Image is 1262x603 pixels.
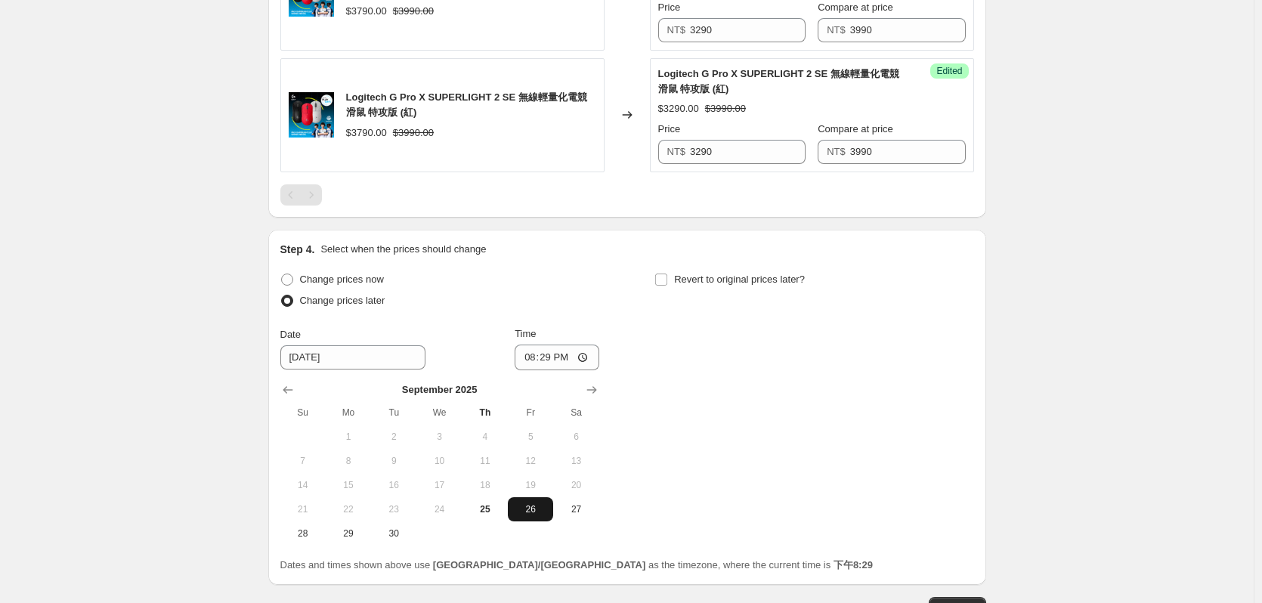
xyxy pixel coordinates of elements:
span: Change prices now [300,274,384,285]
span: 26 [514,503,547,515]
button: Monday September 29 2025 [326,521,371,546]
button: Tuesday September 16 2025 [371,473,416,497]
nav: Pagination [280,184,322,206]
button: Monday September 8 2025 [326,449,371,473]
th: Monday [326,400,371,425]
span: NT$ [667,24,686,36]
span: 17 [422,479,456,491]
th: Wednesday [416,400,462,425]
button: Tuesday September 23 2025 [371,497,416,521]
button: Monday September 22 2025 [326,497,371,521]
span: Compare at price [818,2,893,13]
h2: Step 4. [280,242,315,257]
button: Saturday September 13 2025 [553,449,599,473]
span: 21 [286,503,320,515]
th: Friday [508,400,553,425]
button: Wednesday September 3 2025 [416,425,462,449]
span: 5 [514,431,547,443]
span: NT$ [827,24,846,36]
span: 13 [559,455,592,467]
span: 11 [469,455,502,467]
span: 24 [422,503,456,515]
button: Saturday September 27 2025 [553,497,599,521]
span: 20 [559,479,592,491]
th: Thursday [462,400,508,425]
button: Sunday September 28 2025 [280,521,326,546]
span: Fr [514,407,547,419]
button: Monday September 1 2025 [326,425,371,449]
button: Monday September 15 2025 [326,473,371,497]
span: 23 [377,503,410,515]
span: Tu [377,407,410,419]
span: Edited [936,65,962,77]
button: Wednesday September 17 2025 [416,473,462,497]
button: Tuesday September 30 2025 [371,521,416,546]
div: $3790.00 [346,125,387,141]
span: 16 [377,479,410,491]
button: Wednesday September 10 2025 [416,449,462,473]
span: 28 [286,527,320,540]
span: NT$ [827,146,846,157]
input: 12:00 [515,345,599,370]
span: 2 [377,431,410,443]
span: NT$ [667,146,686,157]
th: Saturday [553,400,599,425]
span: 8 [332,455,365,467]
span: 1 [332,431,365,443]
span: Change prices later [300,295,385,306]
span: 6 [559,431,592,443]
strike: $3990.00 [393,125,434,141]
span: 9 [377,455,410,467]
span: 15 [332,479,365,491]
button: Thursday September 4 2025 [462,425,508,449]
span: 22 [332,503,365,515]
span: 3 [422,431,456,443]
button: Sunday September 14 2025 [280,473,326,497]
span: Logitech G Pro X SUPERLIGHT 2 SE 無線輕量化電競滑鼠 特攻版 (紅) [346,91,587,118]
button: Show previous month, August 2025 [277,379,298,400]
div: $3790.00 [346,4,387,19]
span: Sa [559,407,592,419]
button: Friday September 5 2025 [508,425,553,449]
strike: $3990.00 [705,101,746,116]
button: Saturday September 20 2025 [553,473,599,497]
span: Price [658,123,681,135]
span: 10 [422,455,456,467]
input: 9/25/2025 [280,345,425,370]
span: 30 [377,527,410,540]
span: 4 [469,431,502,443]
b: 下午8:29 [834,559,873,571]
span: 29 [332,527,365,540]
span: 7 [286,455,320,467]
span: Price [658,2,681,13]
span: 19 [514,479,547,491]
button: Friday September 26 2025 [508,497,553,521]
button: Thursday September 11 2025 [462,449,508,473]
span: Su [286,407,320,419]
span: Time [515,328,536,339]
span: Dates and times shown above use as the timezone, where the current time is [280,559,873,571]
button: Tuesday September 9 2025 [371,449,416,473]
span: Date [280,329,301,340]
button: Sunday September 21 2025 [280,497,326,521]
span: 18 [469,479,502,491]
span: Th [469,407,502,419]
span: Logitech G Pro X SUPERLIGHT 2 SE 無線輕量化電競滑鼠 特攻版 (紅) [658,68,899,94]
button: Saturday September 6 2025 [553,425,599,449]
button: Tuesday September 2 2025 [371,425,416,449]
button: Friday September 12 2025 [508,449,553,473]
button: Thursday September 18 2025 [462,473,508,497]
button: Friday September 19 2025 [508,473,553,497]
img: SLR2SE_80x.jpg [289,92,334,138]
span: 14 [286,479,320,491]
p: Select when the prices should change [320,242,486,257]
div: $3290.00 [658,101,699,116]
b: [GEOGRAPHIC_DATA]/[GEOGRAPHIC_DATA] [433,559,645,571]
span: 27 [559,503,592,515]
button: Sunday September 7 2025 [280,449,326,473]
span: We [422,407,456,419]
th: Tuesday [371,400,416,425]
span: Revert to original prices later? [674,274,805,285]
button: Today Thursday September 25 2025 [462,497,508,521]
strike: $3990.00 [393,4,434,19]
